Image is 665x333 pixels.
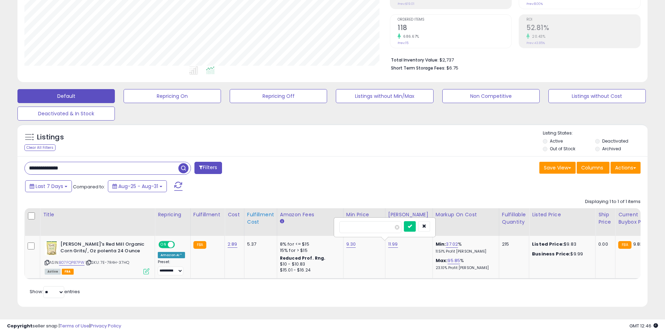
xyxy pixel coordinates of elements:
[526,41,545,45] small: Prev: 43.85%
[391,65,445,71] b: Short Term Storage Fees:
[532,251,590,257] div: $9.99
[436,241,446,247] b: Min:
[280,267,338,273] div: $15.01 - $16.24
[401,34,419,39] small: 686.67%
[585,198,641,205] div: Displaying 1 to 1 of 1 items
[398,41,408,45] small: Prev: 15
[247,241,272,247] div: 5.37
[45,241,149,274] div: ASIN:
[45,269,61,275] span: All listings currently available for purchase on Amazon
[530,34,545,39] small: 20.43%
[124,89,221,103] button: Repricing On
[7,323,121,330] div: seller snap | |
[436,241,494,254] div: %
[436,211,496,218] div: Markup on Cost
[193,211,222,218] div: Fulfillment
[581,164,603,171] span: Columns
[30,288,80,295] span: Show: entries
[25,180,72,192] button: Last 7 Days
[532,241,564,247] b: Listed Price:
[280,211,340,218] div: Amazon Fees
[598,211,612,226] div: Ship Price
[398,18,511,22] span: Ordered Items
[228,241,237,248] a: 2.89
[280,255,326,261] b: Reduced Prof. Rng.
[539,162,576,174] button: Save View
[388,241,398,248] a: 11.99
[90,323,121,329] a: Privacy Policy
[436,258,494,270] div: %
[526,24,640,33] h2: 52.81%
[618,241,631,249] small: FBA
[73,183,105,190] span: Compared to:
[108,180,167,192] button: Aug-25 - Aug-31
[280,241,338,247] div: 8% for <= $15
[446,241,458,248] a: 37.02
[391,57,438,63] b: Total Inventory Value:
[174,242,185,248] span: OFF
[532,251,570,257] b: Business Price:
[577,162,609,174] button: Columns
[526,18,640,22] span: ROI
[280,247,338,254] div: 15% for > $15
[502,211,526,226] div: Fulfillable Quantity
[550,146,575,152] label: Out of Stock
[602,146,621,152] label: Archived
[446,65,458,71] span: $6.75
[194,162,222,174] button: Filters
[436,266,494,270] p: 23.10% Profit [PERSON_NAME]
[228,211,241,218] div: Cost
[532,241,590,247] div: $9.83
[526,2,543,6] small: Prev: 8.00%
[550,138,563,144] label: Active
[7,323,32,329] strong: Copyright
[193,241,206,249] small: FBA
[442,89,540,103] button: Non Competitive
[346,211,382,218] div: Min Price
[37,132,64,142] h5: Listings
[611,162,641,174] button: Actions
[158,211,187,218] div: Repricing
[548,89,646,103] button: Listings without Cost
[158,260,185,275] div: Preset:
[543,130,648,137] p: Listing States:
[398,2,414,6] small: Prev: $19.01
[43,211,152,218] div: Title
[532,211,592,218] div: Listed Price
[62,269,74,275] span: FBA
[280,218,284,225] small: Amazon Fees.
[336,89,433,103] button: Listings without Min/Max
[60,241,145,256] b: [PERSON_NAME]'s Red Mill Organic Corn Grits/, Oz polenta 24 Ounce
[86,260,129,265] span: | SKU: 7E-7R4H-37HQ
[158,252,185,258] div: Amazon AI *
[388,211,430,218] div: [PERSON_NAME]
[629,323,658,329] span: 2025-09-8 12:46 GMT
[391,55,635,64] li: $2,737
[618,211,654,226] div: Current Buybox Price
[230,89,327,103] button: Repricing Off
[159,242,168,248] span: ON
[433,208,499,236] th: The percentage added to the cost of goods (COGS) that forms the calculator for Min & Max prices.
[346,241,356,248] a: 9.30
[24,144,56,151] div: Clear All Filters
[502,241,524,247] div: 215
[448,257,460,264] a: 95.85
[598,241,610,247] div: 0.00
[436,249,494,254] p: 11.51% Profit [PERSON_NAME]
[398,24,511,33] h2: 118
[633,241,643,247] span: 9.83
[60,323,89,329] a: Terms of Use
[118,183,158,190] span: Aug-25 - Aug-31
[247,211,274,226] div: Fulfillment Cost
[280,261,338,267] div: $10 - $10.83
[436,257,448,264] b: Max:
[17,107,115,121] button: Deactivated & In Stock
[17,89,115,103] button: Default
[36,183,63,190] span: Last 7 Days
[602,138,628,144] label: Deactivated
[59,260,84,266] a: B07FQP87PW
[45,241,59,255] img: 51VTgMM-x6L._SL40_.jpg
